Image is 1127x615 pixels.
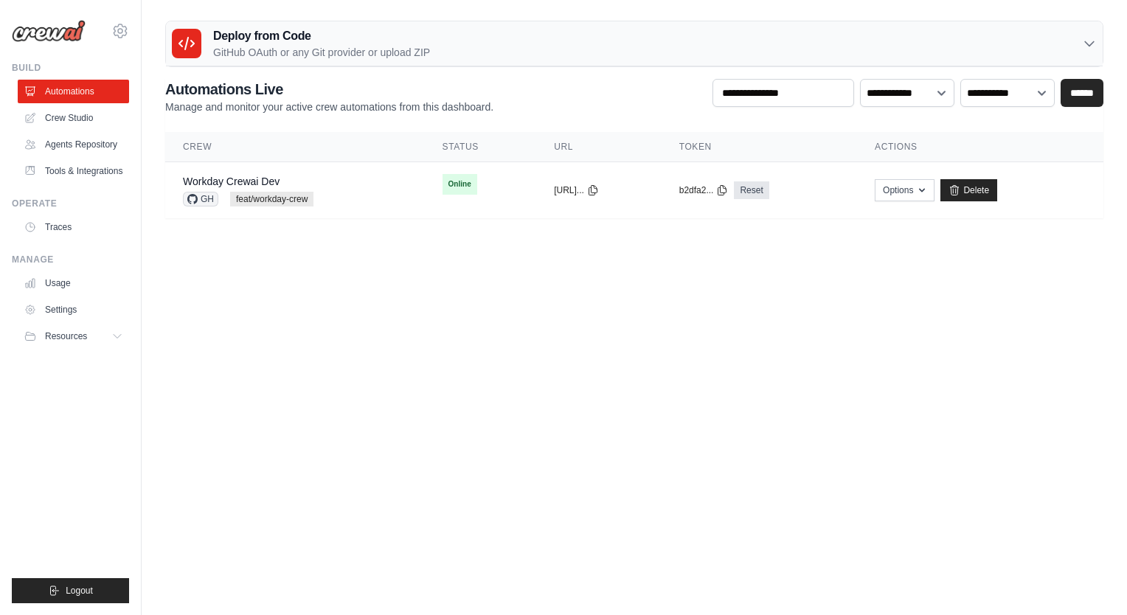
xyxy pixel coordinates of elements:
span: Online [443,174,477,195]
img: Logo [12,20,86,42]
th: URL [536,132,662,162]
th: Status [425,132,537,162]
a: Settings [18,298,129,322]
a: Workday Crewai Dev [183,176,280,187]
div: Manage [12,254,129,265]
th: Token [662,132,857,162]
a: Usage [18,271,129,295]
h2: Automations Live [165,79,493,100]
th: Crew [165,132,425,162]
button: Options [875,179,934,201]
button: Logout [12,578,129,603]
button: Resources [18,324,129,348]
p: GitHub OAuth or any Git provider or upload ZIP [213,45,430,60]
span: GH [183,192,218,206]
a: Automations [18,80,129,103]
div: Build [12,62,129,74]
a: Crew Studio [18,106,129,130]
a: Reset [734,181,769,199]
p: Manage and monitor your active crew automations from this dashboard. [165,100,493,114]
button: b2dfa2... [679,184,729,196]
span: Resources [45,330,87,342]
th: Actions [857,132,1103,162]
span: feat/workday-crew [230,192,313,206]
a: Traces [18,215,129,239]
h3: Deploy from Code [213,27,430,45]
div: Operate [12,198,129,209]
a: Agents Repository [18,133,129,156]
a: Delete [940,179,997,201]
a: Tools & Integrations [18,159,129,183]
span: Logout [66,585,93,597]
